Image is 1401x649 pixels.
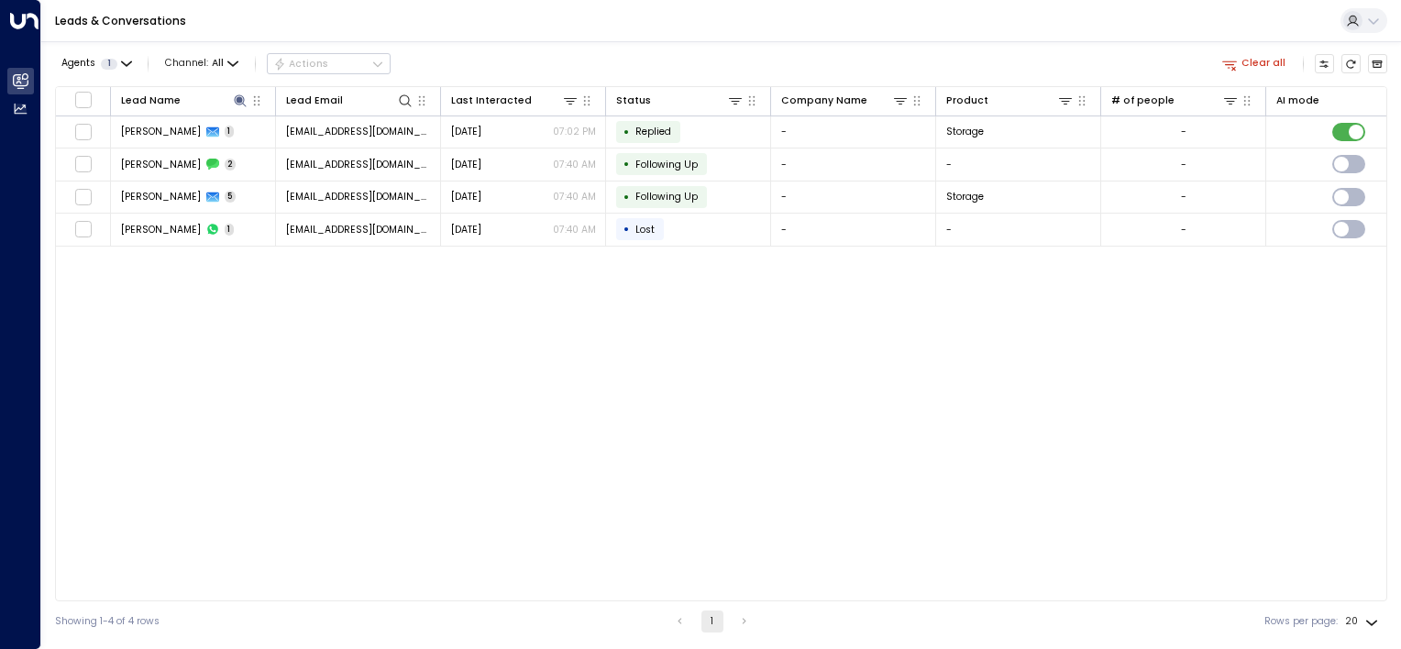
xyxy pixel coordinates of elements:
span: Toggle select row [74,221,92,238]
a: Leads & Conversations [55,13,186,28]
button: Archived Leads [1368,54,1388,74]
span: Replied [635,125,671,138]
button: page 1 [701,610,723,632]
p: 07:40 AM [553,223,596,236]
span: All [212,58,224,69]
span: 1 [225,224,235,236]
span: pss271098@gmail.com [286,158,431,171]
span: pss271098@gmail.com [286,223,431,236]
div: Lead Name [121,93,181,109]
span: Sai Pasupunoori [121,158,201,171]
span: Toggle select row [74,188,92,205]
span: 1 [101,59,117,70]
td: - [771,181,936,214]
div: • [623,152,630,176]
td: - [771,116,936,148]
span: pss271098@gmail.com [286,190,431,203]
div: Last Interacted [451,93,532,109]
div: Product [946,93,988,109]
p: 07:40 AM [553,158,596,171]
span: Jul 16, 2025 [451,223,481,236]
span: Faisal Noori [121,125,201,138]
label: Rows per page: [1264,614,1338,629]
button: Agents1 [55,54,137,73]
div: Lead Name [121,92,249,109]
div: • [623,217,630,241]
div: Lead Email [286,93,343,109]
span: Following Up [635,190,698,203]
div: • [623,185,630,209]
div: - [1181,190,1186,203]
td: - [936,148,1101,181]
div: Company Name [781,92,910,109]
div: Showing 1-4 of 4 rows [55,614,160,629]
div: Company Name [781,93,867,109]
div: Button group with a nested menu [267,53,391,75]
span: Sai Pasupunoori [121,223,201,236]
span: Agents [61,59,95,69]
span: Jul 21, 2025 [451,190,481,203]
button: Customize [1315,54,1335,74]
div: Actions [273,58,329,71]
span: Toggle select all [74,91,92,108]
button: Clear all [1217,54,1292,73]
div: - [1181,125,1186,138]
div: # of people [1111,92,1240,109]
button: Actions [267,53,391,75]
div: Product [946,92,1075,109]
span: Toggle select row [74,156,92,173]
p: 07:40 AM [553,190,596,203]
span: 2 [225,159,237,170]
span: Sai Pasupunoori [121,190,201,203]
div: - [1181,158,1186,171]
div: Status [616,93,651,109]
td: - [771,148,936,181]
div: - [1181,223,1186,236]
div: Lead Email [286,92,414,109]
div: Status [616,92,745,109]
div: • [623,120,630,144]
div: # of people [1111,93,1175,109]
span: Toggle select row [74,123,92,140]
p: 07:02 PM [553,125,596,138]
span: 1 [225,126,235,137]
span: Following Up [635,158,698,171]
td: - [771,214,936,246]
span: Yesterday [451,125,481,138]
span: Refresh [1341,54,1362,74]
button: Channel:All [160,54,244,73]
td: - [936,214,1101,246]
div: 20 [1345,610,1382,632]
nav: pagination navigation [668,610,756,632]
span: Faisalward@hotmail.co.uk [286,125,431,138]
span: Jul 24, 2025 [451,158,481,171]
span: 5 [225,191,237,203]
span: Channel: [160,54,244,73]
span: Storage [946,125,984,138]
div: Last Interacted [451,92,579,109]
div: AI mode [1276,93,1319,109]
span: Storage [946,190,984,203]
span: Lost [635,223,655,236]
